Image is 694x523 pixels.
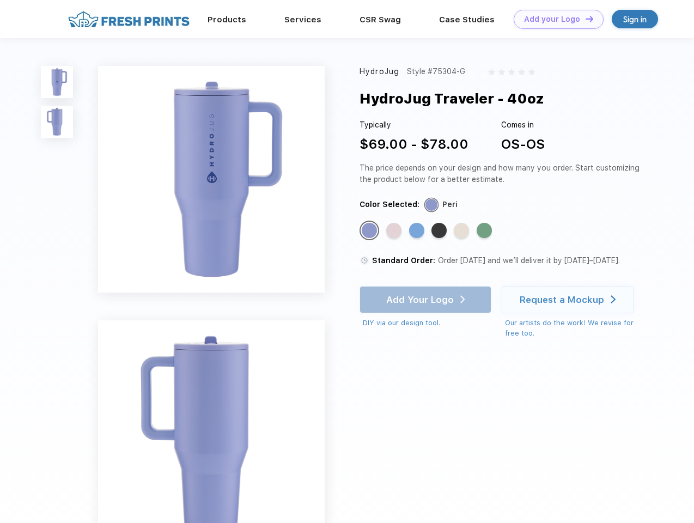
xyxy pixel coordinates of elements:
img: gray_star.svg [518,69,525,75]
div: Pink Sand [386,223,401,238]
img: func=resize&h=640 [98,66,325,293]
img: standard order [360,256,369,265]
img: func=resize&h=100 [41,106,73,138]
img: gray_star.svg [488,69,495,75]
span: Standard Order: [372,256,435,265]
div: Comes in [501,119,545,131]
div: Sage [477,223,492,238]
img: gray_star.svg [498,69,505,75]
img: white arrow [611,295,616,303]
div: HydroJug Traveler - 40oz [360,88,544,109]
div: $69.00 - $78.00 [360,135,468,154]
div: HydroJug [360,66,399,77]
div: Peri [362,223,377,238]
img: gray_star.svg [508,69,515,75]
div: Color Selected: [360,199,419,210]
img: gray_star.svg [528,69,535,75]
a: Products [208,15,246,25]
img: func=resize&h=100 [41,66,73,98]
div: Black [431,223,447,238]
div: The price depends on your design and how many you order. Start customizing the product below for ... [360,162,644,185]
div: Peri [442,199,458,210]
a: Sign in [612,10,658,28]
div: DIY via our design tool. [363,318,491,329]
div: Add your Logo [524,15,580,24]
img: DT [586,16,593,22]
div: OS-OS [501,135,545,154]
div: Our artists do the work! We revise for free too. [505,318,644,339]
div: Cream [454,223,469,238]
div: Riptide [409,223,424,238]
div: Style #75304-G [407,66,465,77]
span: Order [DATE] and we’ll deliver it by [DATE]–[DATE]. [438,256,620,265]
div: Request a Mockup [520,294,604,305]
img: fo%20logo%202.webp [65,10,193,29]
div: Sign in [623,13,647,26]
div: Typically [360,119,468,131]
